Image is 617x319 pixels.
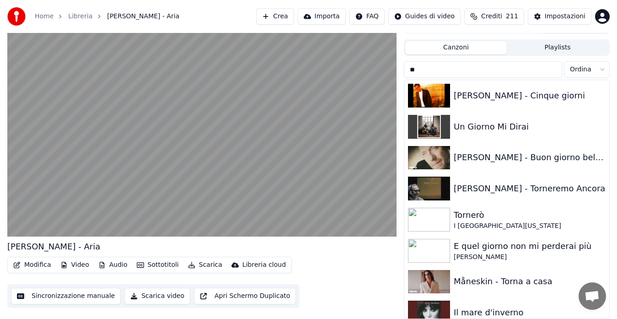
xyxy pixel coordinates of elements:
button: Sottotitoli [133,259,182,271]
span: Ordina [570,65,591,74]
div: E quel giorno non mi perderai più [454,240,606,253]
button: Guides di video [388,8,461,25]
div: Un Giorno Mi Dirai [454,120,606,133]
span: Crediti [481,12,502,21]
div: Libreria cloud [242,260,286,270]
div: I [GEOGRAPHIC_DATA][US_STATE] [454,222,606,231]
div: [PERSON_NAME] - Cinque giorni [454,89,606,102]
div: Impostazioni [545,12,585,21]
button: Crea [256,8,294,25]
div: Tornerò [454,209,606,222]
button: Audio [95,259,131,271]
div: [PERSON_NAME] - Aria [7,240,100,253]
a: Libreria [68,12,92,21]
button: Crediti211 [464,8,524,25]
a: Home [35,12,54,21]
button: Modifica [10,259,55,271]
nav: breadcrumb [35,12,179,21]
div: [PERSON_NAME] - Buon giorno bell'anima [454,151,606,164]
div: [PERSON_NAME] - Torneremo Ancora [454,182,606,195]
button: Sincronizzazione manuale [11,288,121,304]
button: Importa [298,8,346,25]
span: 211 [506,12,518,21]
button: Scarica video [124,288,190,304]
button: Impostazioni [528,8,591,25]
button: Apri Schermo Duplicato [194,288,296,304]
button: FAQ [349,8,385,25]
button: Canzoni [405,41,507,54]
div: Måneskin - Torna a casa [454,275,606,288]
div: Il mare d'inverno [454,306,606,319]
div: Aprire la chat [579,282,606,310]
div: [PERSON_NAME] [454,253,606,262]
button: Scarica [184,259,226,271]
span: [PERSON_NAME] - Aria [107,12,179,21]
button: Video [57,259,93,271]
button: Playlists [507,41,608,54]
img: youka [7,7,26,26]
